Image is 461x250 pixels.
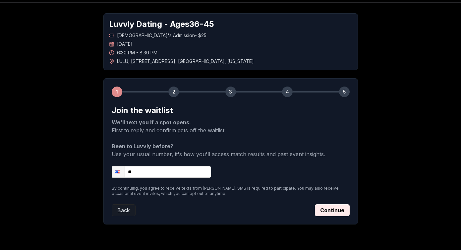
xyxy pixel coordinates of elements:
div: 1 [112,87,122,97]
div: 4 [282,87,293,97]
div: United States: + 1 [112,166,125,177]
p: First to reply and confirm gets off the waitlist. [112,118,350,134]
button: Back [112,204,136,216]
span: [DATE] [117,41,133,47]
div: 3 [225,87,236,97]
strong: We'll text you if a spot opens. [112,119,191,126]
span: 6:30 PM - 8:30 PM [117,49,157,56]
p: By continuing, you agree to receive texts from [PERSON_NAME]. SMS is required to participate. You... [112,186,350,196]
p: Use your usual number, it's how you'll access match results and past event insights. [112,142,350,158]
button: Continue [315,204,350,216]
strong: Been to Luvvly before? [112,143,173,150]
span: LULU , [STREET_ADDRESS] , [GEOGRAPHIC_DATA] , [US_STATE] [117,58,254,65]
div: 2 [168,87,179,97]
h1: Luvvly Dating - Ages 36 - 45 [109,19,352,30]
span: [DEMOGRAPHIC_DATA]'s Admission - $25 [117,32,206,39]
h2: Join the waitlist [112,105,350,116]
div: 5 [339,87,350,97]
